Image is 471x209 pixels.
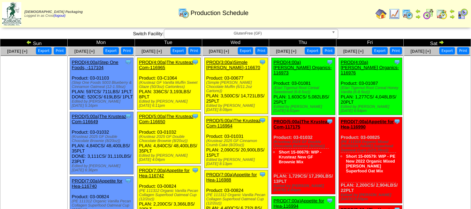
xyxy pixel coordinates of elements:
td: Thu [269,39,336,47]
div: Product: 03-01103 PLAN: 597CS / 711LBS / 1PLT DONE: 520CS / 619LBS / 1PLT [70,58,133,110]
div: (Krusteaz 2025 GF Double Chocolate Brownie (8/20oz)) [273,140,335,148]
div: (PE 111312 Organic Vanilla Pecan Collagen Superfood Oatmeal Cup (12/2oz)) [206,193,268,206]
div: (Elari Tigernut Root Cereal Sweetened (6-8.5oz)) [273,86,335,94]
img: arrowright.gif [439,39,444,45]
div: Product: 03-01032 PLAN: 1,729CS / 17,290LBS / 13PLT [272,117,335,194]
img: Tooltip [394,59,401,66]
span: GlutenFree (GF) [167,29,329,38]
img: Tooltip [259,117,266,124]
a: PROD(5:00a)The Krusteaz Com-116650 [139,114,193,124]
div: Product: 03-01087 PLAN: 1,277CS / 4,048LBS / 20PLT [339,58,402,115]
div: (Krusteaz 2025 GF Double Chocolate Brownie (8/20oz)) [139,135,200,143]
span: Logged in as Crost [24,10,83,18]
img: arrowleft.gif [415,8,421,14]
img: Tooltip [326,197,333,204]
div: (Step One Foods 5003 Blueberry & Cinnamon Oatmeal (12-1.59oz) [72,81,133,89]
button: Export [372,47,388,54]
img: home.gif [375,8,387,20]
button: Print [121,47,133,54]
a: PROD(7:00a)Appetite for Hea-116742 [139,168,190,178]
img: Tooltip [192,59,199,66]
a: PROD(3:00a)Simple [PERSON_NAME]-116670 [206,60,260,70]
td: Fri [336,39,404,47]
button: Print [255,47,267,54]
img: calendarblend.gif [423,8,434,20]
div: Edited by [PERSON_NAME] [DATE] 8:13pm [206,158,268,166]
td: Wed [202,39,269,47]
div: (Krusteaz 2025 GF Double Chocolate Brownie (8/20oz)) [72,135,133,143]
div: Product: 03-00677 PLAN: 3,500CS / 14,721LBS / 25PLT [204,58,268,114]
a: (logout) [54,14,66,18]
div: Edited by [PERSON_NAME] [DATE] 6:55pm [341,193,402,201]
div: (Krusteaz 2025 GF Cinnamon Crumb Cake (8/20oz)) [206,139,268,147]
button: Print [188,47,200,54]
a: Short 15-00679: WIP - Krusteaz New GF Brownie Mix [279,150,321,164]
div: Product: 03-01081 PLAN: 1,603CS / 5,082LBS / 25PLT [272,58,335,115]
img: Tooltip [192,167,199,174]
div: Product: 03-00825 PLAN: 2,200CS / 2,904LBS / 22PLT [339,117,402,203]
td: Mon [67,39,135,47]
span: Production Schedule [191,9,249,17]
a: PROD(7:00a)Appetite for Hea-116994 [273,198,324,209]
div: Product: 03-01032 PLAN: 4,840CS / 48,400LBS / 35PLT [137,112,200,164]
button: Export [305,47,320,54]
img: Tooltip [259,59,266,66]
a: PROD(4:00a)Step One Foods, -117104 [72,60,119,70]
a: [DATE] [+] [343,49,364,54]
img: Tooltip [326,118,333,125]
img: calendarprod.gif [402,8,413,20]
span: [DATE] [+] [142,49,162,54]
div: Edited by [PERSON_NAME] [DATE] 6:36pm [72,164,133,172]
img: arrowright.gif [449,14,455,20]
img: calendarprod.gif [178,7,189,18]
button: Export [170,47,186,54]
img: Tooltip [125,177,132,184]
img: line_graph.gif [389,8,400,20]
div: Edited by [PERSON_NAME] [DATE] 5:16pm [72,99,133,108]
img: zoroco-logo-small.webp [2,2,21,25]
img: Tooltip [192,113,199,120]
a: [DATE] [+] [7,49,27,54]
button: Print [390,47,402,54]
span: [DEMOGRAPHIC_DATA] Packaging [24,10,83,14]
button: Export [439,47,455,54]
a: PROD(5:00a)The Krusteaz Com-117175 [273,119,329,129]
a: PROD(7:00a)Appetite for Hea-116988 [206,172,257,182]
div: Edited by [PERSON_NAME] [DATE] 6:54pm [341,105,402,113]
a: PROD(5:00a)The Krusteaz Com-116964 [206,118,261,128]
div: Product: 03-01031 PLAN: 2,090CS / 20,900LBS / 15PLT [204,116,268,168]
a: [DATE] [+] [74,49,94,54]
a: [DATE] [+] [209,49,229,54]
div: Edited by [PERSON_NAME] [DATE] 8:09pm [206,104,268,112]
img: arrowleft.gif [26,39,32,45]
img: Tooltip [125,59,132,66]
img: Tooltip [125,113,132,120]
a: [DATE] [+] [410,49,431,54]
a: PROD(7:00a)Appetite for Hea-116740 [72,178,122,189]
button: Print [54,47,66,54]
div: Edited by [PERSON_NAME] [DATE] 6:51pm [273,105,335,113]
div: Product: 03-01032 PLAN: 4,840CS / 48,400LBS / 35PLT DONE: 3,111CS / 31,110LBS / 23PLT [70,112,133,174]
div: (Simple [PERSON_NAME] Chocolate Muffin (6/11.2oz Cartons)) [206,81,268,93]
img: Tooltip [326,59,333,66]
button: Print [457,47,469,54]
img: Tooltip [394,118,401,125]
button: Export [36,47,52,54]
a: PROD(7:00a)Appetite for Hea-116990 [341,119,394,129]
a: PROD(4:00a)[PERSON_NAME] Organics-116976 [341,60,399,75]
div: (PE 111312 Organic Vanilla Pecan Collagen Superfood Oatmeal Cup (12/2oz)) [139,189,200,201]
div: (Elari Tigernut Root Cereal Honey Vanilla (6-8.5oz)) [341,86,402,94]
img: Tooltip [259,171,266,178]
button: Print [322,47,335,54]
td: Tue [135,39,202,47]
img: calendarcustomer.gif [457,8,468,20]
div: Edited by [PERSON_NAME] [DATE] 6:11pm [139,99,200,108]
div: Edited by [PERSON_NAME] [DATE] 4:04pm [139,154,200,162]
a: [DATE] [+] [276,49,296,54]
a: PROD(4:00a)The Krusteaz Com-116965 [139,60,193,70]
div: Product: 03-C1064 PLAN: 336CS / 3,193LBS / 8PLT [137,58,200,110]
